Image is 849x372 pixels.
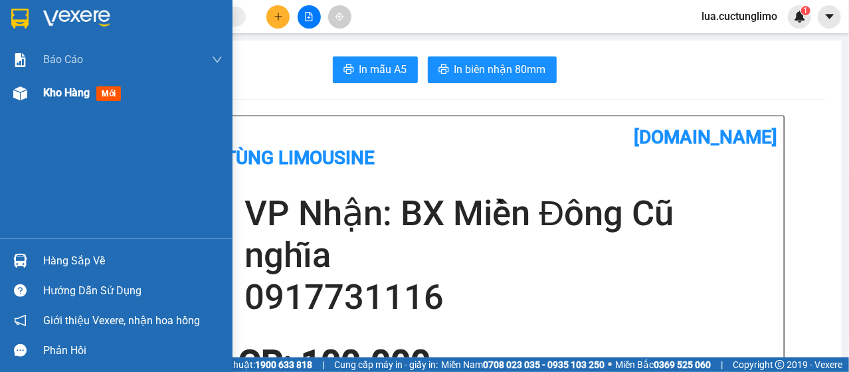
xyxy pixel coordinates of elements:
[190,357,312,372] span: Hỗ trợ kỹ thuật:
[7,72,92,116] li: VP VP [GEOGRAPHIC_DATA] xe Limousine
[483,359,605,370] strong: 0708 023 035 - 0935 103 250
[824,11,836,23] span: caret-down
[343,64,354,76] span: printer
[43,86,90,99] span: Kho hàng
[43,51,83,68] span: Báo cáo
[255,359,312,370] strong: 1900 633 818
[304,12,314,21] span: file-add
[801,6,810,15] sup: 1
[454,61,546,78] span: In biên nhận 80mm
[43,251,223,271] div: Hàng sắp về
[803,6,808,15] span: 1
[775,360,785,369] span: copyright
[654,359,711,370] strong: 0369 525 060
[212,54,223,65] span: down
[7,7,193,56] li: Cúc Tùng Limousine
[721,357,723,372] span: |
[43,341,223,361] div: Phản hồi
[244,276,777,318] h2: 0917731116
[92,72,177,101] li: VP BX Miền Đông Cũ
[438,64,449,76] span: printer
[794,11,806,23] img: icon-new-feature
[266,5,290,29] button: plus
[359,61,407,78] span: In mẫu A5
[322,357,324,372] span: |
[334,357,438,372] span: Cung cấp máy in - giấy in:
[608,362,612,367] span: ⚪️
[14,284,27,297] span: question-circle
[428,56,557,83] button: printerIn biên nhận 80mm
[335,12,344,21] span: aim
[14,344,27,357] span: message
[14,314,27,327] span: notification
[96,86,121,101] span: mới
[244,234,777,276] h2: nghĩa
[11,9,29,29] img: logo-vxr
[13,53,27,67] img: solution-icon
[43,281,223,301] div: Hướng dẫn sử dụng
[274,12,283,21] span: plus
[43,312,200,329] span: Giới thiệu Vexere, nhận hoa hồng
[13,86,27,100] img: warehouse-icon
[185,147,375,169] b: Cúc Tùng Limousine
[691,8,788,25] span: lua.cuctunglimo
[634,126,777,148] b: [DOMAIN_NAME]
[818,5,841,29] button: caret-down
[441,357,605,372] span: Miền Nam
[333,56,418,83] button: printerIn mẫu A5
[13,254,27,268] img: warehouse-icon
[615,357,711,372] span: Miền Bắc
[244,193,777,234] h2: VP Nhận: BX Miền Đông Cũ
[298,5,321,29] button: file-add
[328,5,351,29] button: aim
